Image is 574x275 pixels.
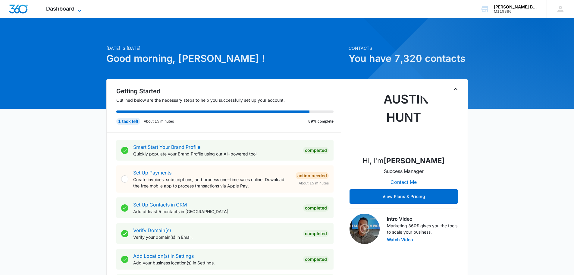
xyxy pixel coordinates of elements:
[144,119,174,124] p: About 15 minutes
[133,176,291,189] p: Create invoices, subscriptions, and process one-time sales online. Download the free mobile app t...
[299,181,329,186] span: About 15 minutes
[133,202,187,208] a: Set Up Contacts in CRM
[384,168,424,175] p: Success Manager
[384,175,423,189] button: Contact Me
[303,230,329,237] div: Completed
[308,119,334,124] p: 89% complete
[387,238,413,242] button: Watch Video
[452,85,459,93] button: Toggle Collapse
[116,118,140,125] div: 1 task left
[494,9,538,14] div: account id
[106,45,345,51] p: [DATE] is [DATE]
[133,260,298,266] p: Add your business location(s) in Settings.
[133,170,171,176] a: Set Up Payments
[349,51,468,66] h1: You have 7,320 contacts
[387,222,458,235] p: Marketing 360® gives you the tools to scale your business.
[350,214,380,244] img: Intro Video
[116,87,341,96] h2: Getting Started
[384,156,445,165] strong: [PERSON_NAME]
[387,215,458,222] h3: Intro Video
[362,155,445,166] p: Hi, I'm
[303,147,329,154] div: Completed
[133,144,200,150] a: Smart Start Your Brand Profile
[350,189,458,204] button: View Plans & Pricing
[46,5,74,12] span: Dashboard
[106,51,345,66] h1: Good morning, [PERSON_NAME] !
[133,151,298,157] p: Quickly populate your Brand Profile using our AI-powered tool.
[133,227,171,233] a: Verify Domain(s)
[494,5,538,9] div: account name
[116,97,341,103] p: Outlined below are the necessary steps to help you successfully set up your account.
[133,234,298,240] p: Verify your domain(s) in Email.
[133,208,298,215] p: Add at least 5 contacts in [GEOGRAPHIC_DATA].
[133,253,194,259] a: Add Location(s) in Settings
[296,172,329,179] div: Action Needed
[303,204,329,212] div: Completed
[349,45,468,51] p: Contacts
[374,90,434,151] img: Austin Hunt
[303,256,329,263] div: Completed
